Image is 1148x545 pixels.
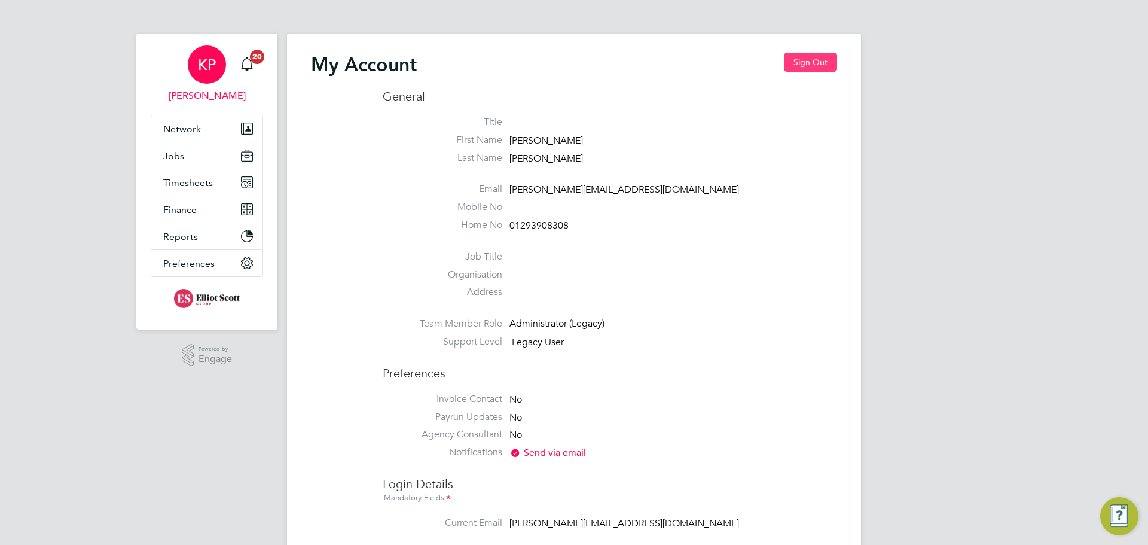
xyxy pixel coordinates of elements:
[163,177,213,188] span: Timesheets
[250,50,264,64] span: 20
[198,57,216,72] span: KP
[174,289,239,308] img: elliotscottgroup-logo-retina.png
[383,286,502,299] label: Address
[383,393,502,406] label: Invoice Contact
[151,289,263,308] a: Go to home page
[383,201,502,214] label: Mobile No
[383,428,502,441] label: Agency Consultant
[509,135,583,147] span: [PERSON_NAME]
[151,223,262,249] button: Reports
[151,142,262,169] button: Jobs
[136,34,277,330] nav: Main navigation
[383,219,502,232] label: Home No
[383,183,502,196] label: Email
[199,344,232,354] span: Powered by
[509,394,522,406] span: No
[383,354,837,381] h3: Preferences
[509,318,623,330] div: Administrator (Legacy)
[383,152,502,165] label: Last Name
[383,464,837,505] h3: Login Details
[383,446,502,459] label: Notifications
[509,184,739,196] span: [PERSON_NAME][EMAIL_ADDRESS][DOMAIN_NAME]
[235,45,259,84] a: 20
[163,258,215,269] span: Preferences
[509,517,739,529] span: [PERSON_NAME][EMAIL_ADDRESS][DOMAIN_NAME]
[311,53,417,77] h2: My Account
[383,134,502,147] label: First Name
[509,153,583,165] span: [PERSON_NAME]
[151,250,262,276] button: Preferences
[509,430,522,442] span: No
[383,318,502,330] label: Team Member Role
[151,115,262,142] button: Network
[383,492,837,505] div: Mandatory Fields
[163,150,184,162] span: Jobs
[784,53,837,72] button: Sign Out
[383,116,502,129] label: Title
[383,89,837,104] h3: General
[512,336,564,348] span: Legacy User
[383,269,502,281] label: Organisation
[163,123,201,135] span: Network
[182,344,233,367] a: Powered byEngage
[199,354,232,364] span: Engage
[151,196,262,223] button: Finance
[383,411,502,424] label: Payrun Updates
[151,169,262,196] button: Timesheets
[509,220,569,232] span: 01293908308
[509,447,586,459] span: Send via email
[383,336,502,348] label: Support Level
[163,231,198,242] span: Reports
[509,412,522,424] span: No
[163,204,197,215] span: Finance
[151,89,263,103] span: Kimberley Phillips
[151,45,263,103] a: KP[PERSON_NAME]
[1100,497,1138,535] button: Engage Resource Center
[383,251,502,263] label: Job Title
[383,517,502,529] label: Current Email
